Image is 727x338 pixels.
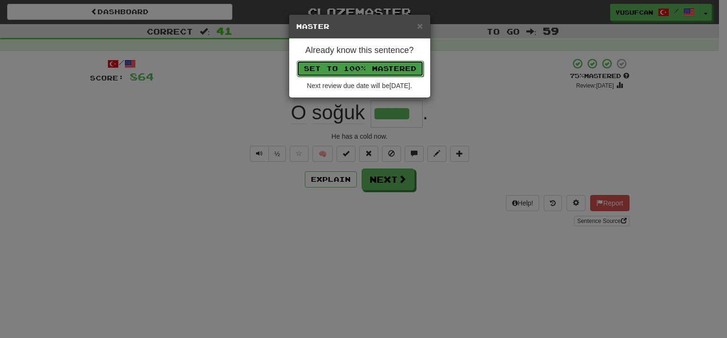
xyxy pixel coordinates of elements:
button: Set to 100% Mastered [297,61,424,77]
h4: Already know this sentence? [296,46,423,55]
div: Next review due date will be [DATE] . [296,81,423,90]
span: × [417,20,423,31]
button: Close [417,21,423,31]
h5: Master [296,22,423,31]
